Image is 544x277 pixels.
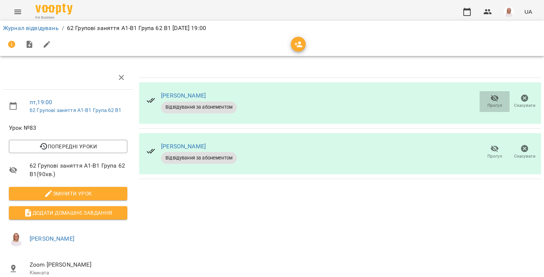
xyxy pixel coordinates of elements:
[9,187,127,200] button: Змінити урок
[36,15,73,20] span: For Business
[30,235,74,242] a: [PERSON_NAME]
[487,153,502,159] span: Прогул
[504,7,514,17] img: 7b3448e7bfbed3bd7cdba0ed84700e25.png
[15,142,121,151] span: Попередні уроки
[9,140,127,153] button: Попередні уроки
[161,155,237,161] span: Відвідування за абонементом
[161,143,206,150] a: [PERSON_NAME]
[161,92,206,99] a: [PERSON_NAME]
[161,104,237,111] span: Відвідування за абонементом
[15,189,121,198] span: Змінити урок
[3,24,59,32] a: Журнал відвідувань
[9,206,127,220] button: Додати домашнє завдання
[510,142,540,162] button: Скасувати
[514,102,535,109] span: Скасувати
[480,142,510,162] button: Прогул
[30,260,127,269] span: Zoom [PERSON_NAME]
[9,231,24,246] img: 7b3448e7bfbed3bd7cdba0ed84700e25.png
[510,91,540,112] button: Скасувати
[36,4,73,14] img: Voopty Logo
[9,3,27,21] button: Menu
[514,153,535,159] span: Скасувати
[524,8,532,16] span: UA
[487,102,502,109] span: Прогул
[30,107,121,113] a: 62 Групові заняття А1-В1 Група 62 B1
[15,208,121,217] span: Додати домашнє завдання
[30,269,127,277] p: Кімната
[480,91,510,112] button: Прогул
[62,24,64,33] li: /
[9,123,127,132] span: Урок №83
[3,24,541,33] nav: breadcrumb
[30,161,127,179] span: 62 Групові заняття А1-В1 Група 62 B1 ( 90 хв. )
[30,99,52,106] a: пт , 19:00
[67,24,206,33] p: 62 Групові заняття А1-В1 Група 62 B1 [DATE] 19:00
[521,5,535,19] button: UA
